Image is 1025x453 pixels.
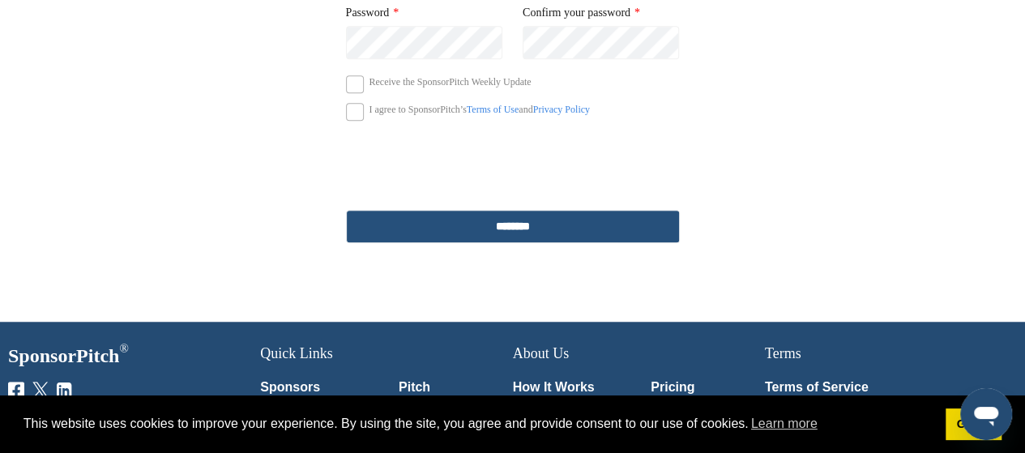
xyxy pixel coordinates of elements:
[513,345,570,361] span: About Us
[523,4,680,22] label: Confirm your password
[399,381,513,394] a: Pitch
[260,345,333,361] span: Quick Links
[651,381,765,394] a: Pricing
[32,382,49,398] img: Twitter
[765,381,993,394] a: Terms of Service
[513,381,627,394] a: How It Works
[260,381,374,394] a: Sponsors
[119,339,128,359] span: ®
[421,139,605,186] iframe: reCAPTCHA
[369,75,531,88] p: Receive the SponsorPitch Weekly Update
[946,408,1002,441] a: dismiss cookie message
[8,346,260,369] p: SponsorPitch
[960,388,1012,440] iframe: Button to launch messaging window
[765,345,801,361] span: Terms
[346,4,503,22] label: Password
[23,412,933,436] span: This website uses cookies to improve your experience. By using the site, you agree and provide co...
[533,104,590,115] a: Privacy Policy
[749,412,820,436] a: learn more about cookies
[369,103,589,116] p: I agree to SponsorPitch’s and
[467,104,519,115] a: Terms of Use
[8,382,24,398] img: Facebook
